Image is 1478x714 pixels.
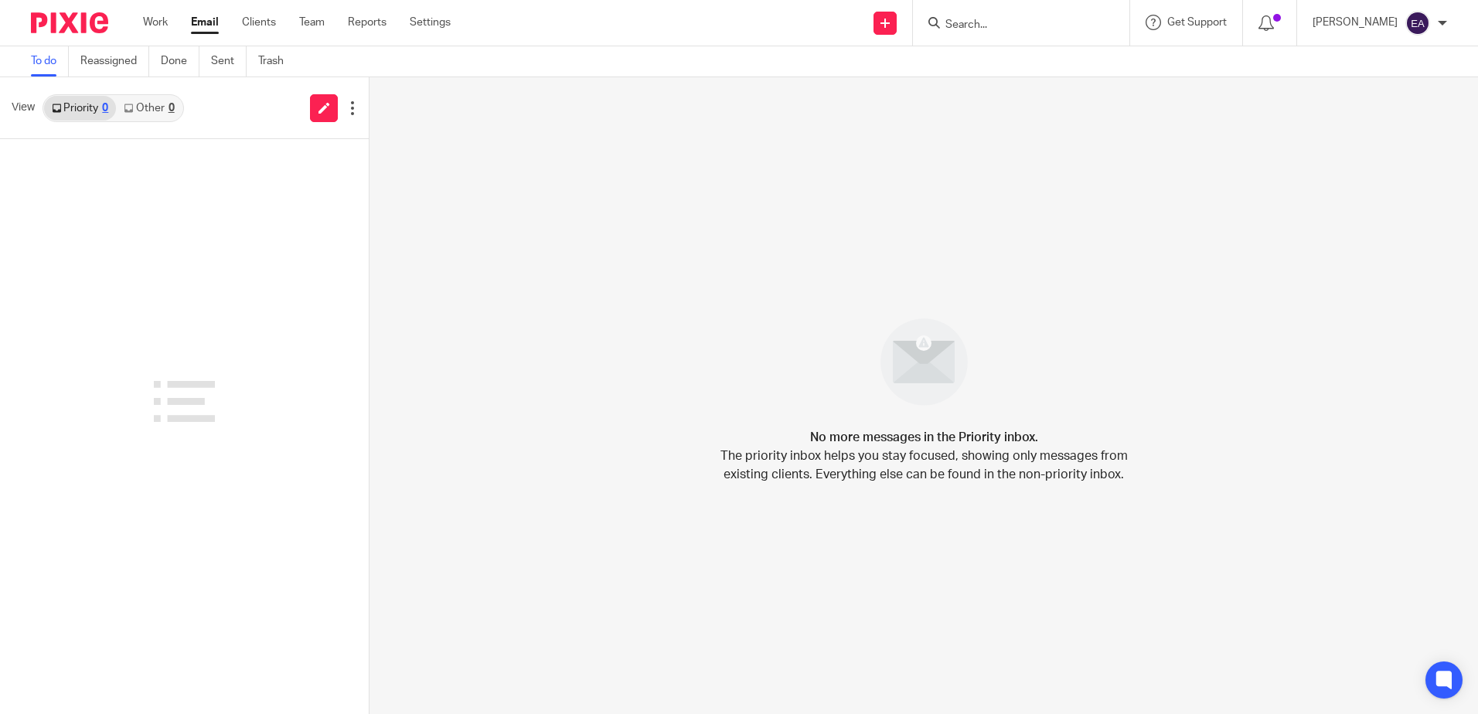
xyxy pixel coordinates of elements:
[719,447,1129,484] p: The priority inbox helps you stay focused, showing only messages from existing clients. Everythin...
[31,12,108,33] img: Pixie
[242,15,276,30] a: Clients
[410,15,451,30] a: Settings
[12,100,35,116] span: View
[116,96,182,121] a: Other0
[169,103,175,114] div: 0
[1167,17,1227,28] span: Get Support
[211,46,247,76] a: Sent
[810,428,1038,447] h4: No more messages in the Priority inbox.
[870,308,978,416] img: image
[1313,15,1398,30] p: [PERSON_NAME]
[944,19,1083,32] input: Search
[44,96,116,121] a: Priority0
[348,15,387,30] a: Reports
[299,15,325,30] a: Team
[258,46,295,76] a: Trash
[80,46,149,76] a: Reassigned
[31,46,69,76] a: To do
[191,15,219,30] a: Email
[143,15,168,30] a: Work
[1405,11,1430,36] img: svg%3E
[102,103,108,114] div: 0
[161,46,199,76] a: Done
